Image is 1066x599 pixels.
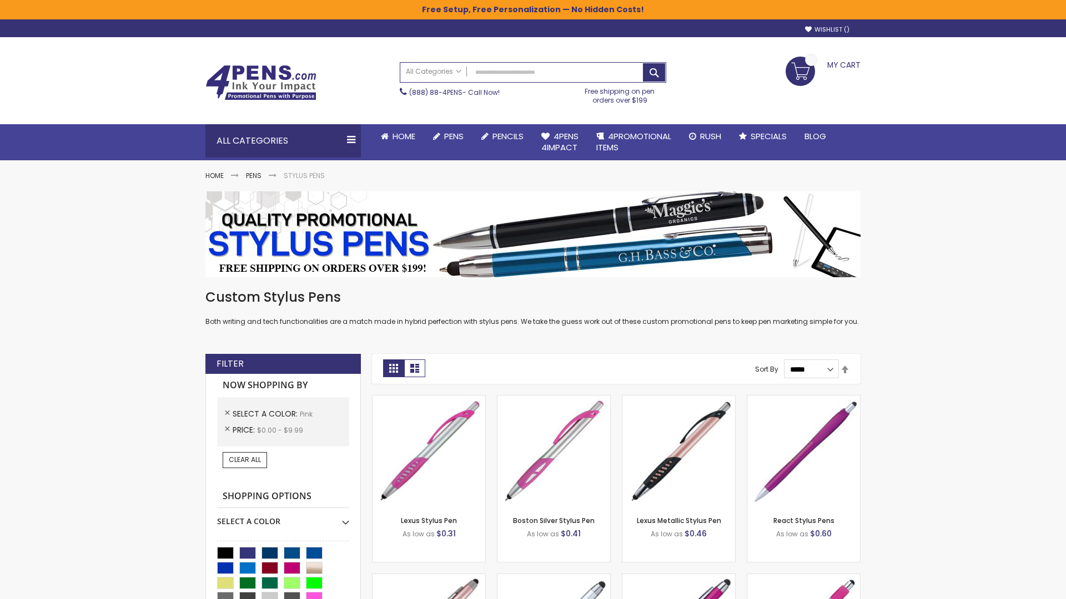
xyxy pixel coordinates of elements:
[685,528,707,539] span: $0.46
[773,516,834,525] a: React Stylus Pens
[284,171,325,180] strong: Stylus Pens
[497,573,610,583] a: Silver Cool Grip Stylus Pen-Pink
[217,485,349,509] strong: Shopping Options
[233,424,257,435] span: Price
[747,395,860,508] img: React Stylus Pens-Pink
[444,130,464,142] span: Pens
[497,395,610,508] img: Boston Silver Stylus Pen-Pink
[751,130,787,142] span: Specials
[373,395,485,404] a: Lexus Stylus Pen-Pink
[810,528,832,539] span: $0.60
[804,130,826,142] span: Blog
[622,395,735,404] a: Lexus Metallic Stylus Pen-Pink
[680,124,730,149] a: Rush
[383,359,404,377] strong: Grid
[436,528,456,539] span: $0.31
[730,124,796,149] a: Specials
[574,83,667,105] div: Free shipping on pen orders over $199
[217,508,349,527] div: Select A Color
[403,529,435,539] span: As low as
[472,124,532,149] a: Pencils
[400,63,467,81] a: All Categories
[796,124,835,149] a: Blog
[372,124,424,149] a: Home
[393,130,415,142] span: Home
[561,528,581,539] span: $0.41
[205,288,861,306] h1: Custom Stylus Pens
[755,364,778,374] label: Sort By
[205,288,861,327] div: Both writing and tech functionalities are a match made in hybrid perfection with stylus pens. We ...
[373,395,485,508] img: Lexus Stylus Pen-Pink
[637,516,721,525] a: Lexus Metallic Stylus Pen
[622,395,735,508] img: Lexus Metallic Stylus Pen-Pink
[217,374,349,397] strong: Now Shopping by
[527,529,559,539] span: As low as
[406,67,461,76] span: All Categories
[513,516,595,525] a: Boston Silver Stylus Pen
[409,88,462,97] a: (888) 88-4PENS
[246,171,262,180] a: Pens
[401,516,457,525] a: Lexus Stylus Pen
[233,408,300,419] span: Select A Color
[776,529,808,539] span: As low as
[497,395,610,404] a: Boston Silver Stylus Pen-Pink
[223,452,267,468] a: Clear All
[587,124,680,160] a: 4PROMOTIONALITEMS
[492,130,524,142] span: Pencils
[229,455,261,464] span: Clear All
[541,130,579,153] span: 4Pens 4impact
[532,124,587,160] a: 4Pens4impact
[805,26,849,34] a: Wishlist
[205,191,861,277] img: Stylus Pens
[205,124,361,158] div: All Categories
[300,409,313,419] span: Pink
[747,395,860,404] a: React Stylus Pens-Pink
[424,124,472,149] a: Pens
[373,573,485,583] a: Lory Metallic Stylus Pen-Pink
[205,171,224,180] a: Home
[409,88,500,97] span: - Call Now!
[257,425,303,435] span: $0.00 - $9.99
[747,573,860,583] a: Pearl Element Stylus Pens-Pink
[651,529,683,539] span: As low as
[700,130,721,142] span: Rush
[622,573,735,583] a: Metallic Cool Grip Stylus Pen-Pink
[596,130,671,153] span: 4PROMOTIONAL ITEMS
[205,65,316,100] img: 4Pens Custom Pens and Promotional Products
[217,358,244,370] strong: Filter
